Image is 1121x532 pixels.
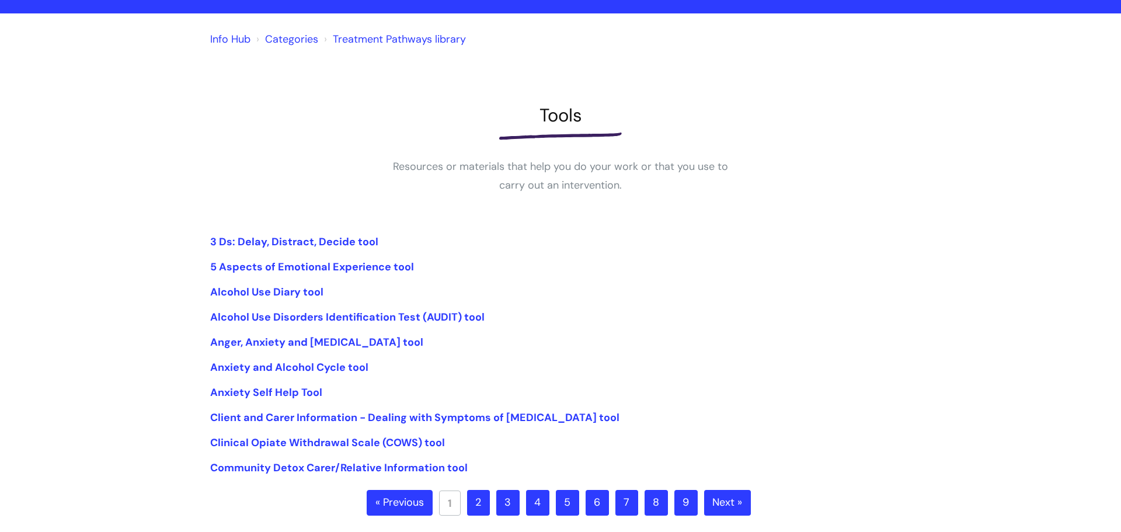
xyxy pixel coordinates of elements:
[210,385,322,399] a: Anxiety Self Help Tool
[210,461,468,475] a: Community Detox Carer/Relative Information tool
[645,490,668,516] a: 8
[704,490,751,516] a: Next »
[367,490,433,516] a: « Previous
[321,30,466,48] li: Treatment Pathways library
[467,490,490,516] a: 2
[210,436,445,450] a: Clinical Opiate Withdrawal Scale (COWS) tool
[210,411,619,425] a: Client and Carer Information - Dealing with Symptoms of [MEDICAL_DATA] tool
[210,310,485,324] a: Alcohol Use Disorders Identification Test (AUDIT) tool
[439,491,461,516] a: 1
[210,235,378,249] a: 3 Ds: Delay, Distract, Decide tool
[496,490,520,516] a: 3
[210,105,911,126] h1: Tools
[210,260,414,274] a: 5 Aspects of Emotional Experience tool
[210,285,323,299] a: Alcohol Use Diary tool
[210,32,250,46] a: Info Hub
[385,157,736,195] p: Resources or materials that help you do your work or that you use to carry out an intervention.
[253,30,318,48] li: Solution home
[333,32,466,46] a: Treatment Pathways library
[615,490,638,516] a: 7
[586,490,609,516] a: 6
[674,490,698,516] a: 9
[210,335,423,349] a: Anger, Anxiety and [MEDICAL_DATA] tool
[265,32,318,46] a: Categories
[210,360,368,374] a: Anxiety and Alcohol Cycle tool
[526,490,549,516] a: 4
[556,490,579,516] a: 5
